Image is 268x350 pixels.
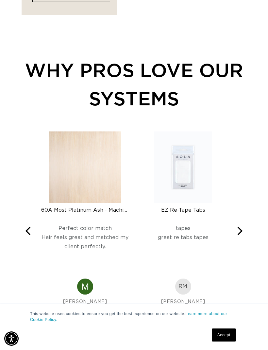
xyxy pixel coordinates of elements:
div: RM [175,279,191,295]
div: WHY PROS LOVE OUR SYSTEMS [22,56,246,113]
button: Previous [22,224,36,238]
p: This website uses cookies to ensure you get the best experience on our website. [30,311,238,323]
div: [PERSON_NAME] [139,298,227,305]
img: 60A Most Platinum Ash - Machine Weft [49,131,121,203]
div: Perfect color match [41,225,129,232]
div: EZ Re-Tape Tabs [139,207,227,213]
div: Accessibility Menu [4,331,19,346]
div: MH [77,279,93,295]
button: Next [232,224,246,238]
img: EZ Re-Tape Tabs [154,131,212,203]
div: 60A Most Platinum Ash - Machine Weft [41,207,129,213]
a: Accept [212,328,236,342]
div: great re tabs tapes [139,233,227,279]
a: 60A Most Platinum Ash - Machine Weft [41,201,129,213]
div: [PERSON_NAME] [41,298,129,305]
img: Rebecca M. Profile Picture [175,279,191,295]
div: tapes [139,225,227,232]
iframe: Chat Widget [235,319,268,350]
div: Hair feels great and matched my client perfectly. [41,233,129,279]
img: Myrella H. Profile Picture [77,279,93,295]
